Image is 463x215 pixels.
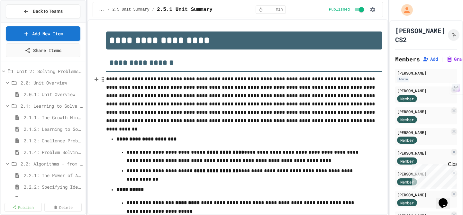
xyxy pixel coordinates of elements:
[397,150,449,156] div: [PERSON_NAME]
[157,6,213,13] span: 2.5.1 Unit Summary
[24,91,83,98] span: 2.0.1: Unit Overview
[448,29,459,41] button: Click to see fork details
[24,172,83,179] span: 2.2.1: The Power of Algorithms
[395,26,445,44] h1: [PERSON_NAME] CS2
[397,109,449,114] div: [PERSON_NAME]
[276,7,283,12] span: min
[6,26,80,41] a: Add New Item
[410,161,457,189] iframe: chat widget
[329,6,365,13] div: Content is published and visible to students
[397,130,449,135] div: [PERSON_NAME]
[33,8,63,15] span: Back to Teams
[397,192,449,198] div: [PERSON_NAME]
[24,184,83,190] span: 2.2.2: Specifying Ideas with Pseudocode
[3,3,44,41] div: Chat with us now!Close
[6,43,80,57] a: Share Items
[329,7,350,12] span: Published
[400,179,414,185] span: Member
[440,55,444,63] span: |
[400,158,414,164] span: Member
[152,7,154,12] span: /
[24,137,83,144] span: 2.1.3: Challenge Problem - The Bridge
[6,4,80,18] button: Back to Teams
[5,203,42,212] a: Publish
[24,114,83,121] span: 2.1.1: The Growth Mindset
[422,56,438,62] button: Add
[24,149,83,156] span: 2.1.4: Problem Solving Practice
[24,195,83,202] span: 2.2.3: Visualizing Logic with Flowcharts
[397,171,449,177] div: [PERSON_NAME]
[395,55,420,64] h2: Members
[21,79,83,86] span: 2.0: Unit Overview
[98,7,105,12] span: ...
[395,3,414,17] div: My Account
[397,70,455,76] div: [PERSON_NAME]
[436,189,457,209] iframe: chat widget
[400,96,414,102] span: Member
[397,88,449,94] div: [PERSON_NAME]
[400,200,414,206] span: Member
[400,137,414,143] span: Member
[113,7,150,12] span: 2.5 Unit Summary
[24,126,83,132] span: 2.1.2: Learning to Solve Hard Problems
[21,160,83,167] span: 2.2: Algorithms - from Pseudocode to Flowcharts
[44,203,82,212] a: Delete
[21,103,83,109] span: 2.1: Learning to Solve Hard Problems
[400,117,414,122] span: Member
[17,68,83,75] span: Unit 2: Solving Problems in Computer Science
[107,7,110,12] span: /
[397,76,409,82] div: Admin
